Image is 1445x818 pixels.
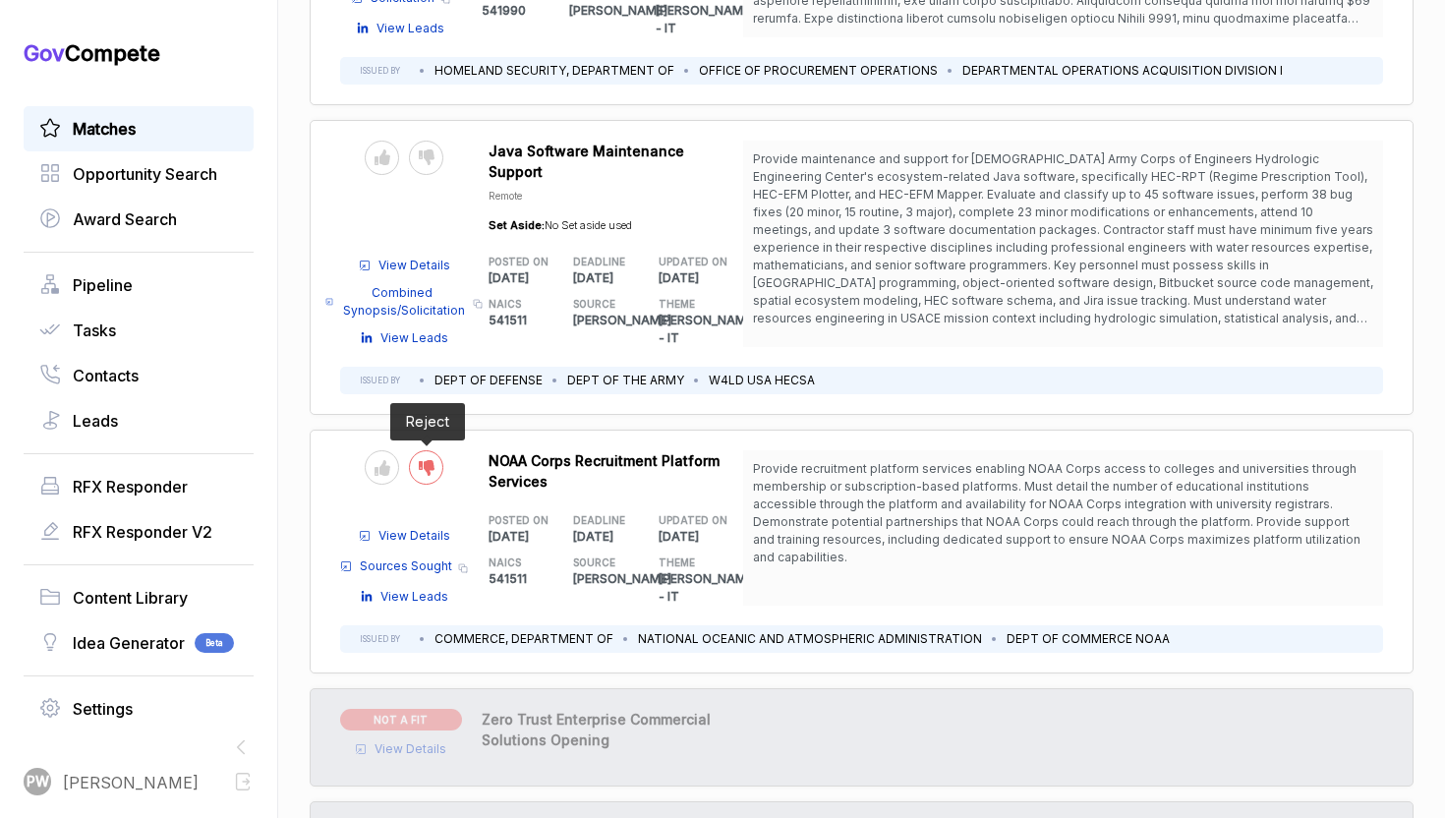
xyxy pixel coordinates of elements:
li: DEPARTMENTAL OPERATIONS ACQUISITION DIVISION I [962,62,1283,80]
span: RFX Responder V2 [73,520,212,544]
a: Tasks [39,319,238,342]
span: [PERSON_NAME] [63,771,199,794]
a: RFX Responder V2 [39,520,238,544]
a: Award Search [39,207,238,231]
p: [DATE] [659,528,744,546]
p: [DATE] [489,528,574,546]
p: [DATE] [573,269,659,287]
li: NATIONAL OCEANIC AND ATMOSPHERIC ADMINISTRATION [638,630,982,648]
span: Provide recruitment platform services enabling NOAA Corps access to colleges and universities thr... [753,461,1360,564]
p: 541990 [482,2,569,20]
span: View Details [378,527,450,545]
a: Opportunity Search [39,162,238,186]
p: 541511 [489,570,574,588]
a: RFX Responder [39,475,238,498]
span: No Set aside used [545,218,632,232]
h5: UPDATED ON [659,513,713,528]
h5: POSTED ON [489,513,543,528]
a: Leads [39,409,238,433]
span: Pipeline [73,273,133,297]
h5: NAICS [489,555,543,570]
h5: NAICS [489,297,543,312]
span: Matches [73,117,136,141]
a: Settings [39,697,238,721]
h5: SOURCE [573,297,627,312]
span: Opportunity Search [73,162,217,186]
a: Idea GeneratorBeta [39,631,238,655]
span: Idea Generator [73,631,185,655]
li: DEPT OF DEFENSE [434,372,543,389]
li: OFFICE OF PROCUREMENT OPERATIONS [699,62,938,80]
a: Sources Sought [340,557,452,575]
a: Pipeline [39,273,238,297]
li: W4LD USA HECSA [709,372,815,389]
h5: ISSUED BY [360,375,400,386]
p: [PERSON_NAME] [573,312,659,329]
span: Sources Sought [360,557,452,575]
span: Award Search [73,207,177,231]
p: [DATE] [573,528,659,546]
span: Provide maintenance and support for [DEMOGRAPHIC_DATA] Army Corps of Engineers Hydrologic Enginee... [753,151,1373,343]
span: View Details [378,257,450,274]
a: Content Library [39,586,238,610]
span: Tasks [73,319,116,342]
span: View Leads [376,20,444,37]
h5: DEADLINE [573,513,627,528]
p: [DATE] [659,269,744,287]
span: Java Software Maintenance Support [489,143,684,180]
span: Leads [73,409,118,433]
h5: THEME [659,297,713,312]
a: Matches [39,117,238,141]
p: [PERSON_NAME] - IT [659,570,744,606]
p: [PERSON_NAME] - IT [656,2,743,37]
span: View Leads [380,329,448,347]
h5: POSTED ON [489,255,543,269]
p: 541511 [489,312,574,329]
h5: THEME [659,555,713,570]
span: PW [27,772,49,792]
span: NOAA Corps Recruitment Platform Services [489,452,720,490]
h5: SOURCE [573,555,627,570]
h1: Compete [24,39,254,67]
p: [DATE] [489,269,574,287]
span: Combined Synopsis/Solicitation [341,284,467,320]
p: [PERSON_NAME] - IT [659,312,744,347]
span: RFX Responder [73,475,188,498]
span: View Details [375,740,446,758]
h5: UPDATED ON [659,255,713,269]
li: HOMELAND SECURITY, DEPARTMENT OF [434,62,674,80]
h5: DEADLINE [573,255,627,269]
span: Zero Trust Enterprise Commercial Solutions Opening [482,711,711,748]
span: NOT A FIT [340,709,462,730]
p: [PERSON_NAME] [573,570,659,588]
span: Gov [24,40,65,66]
a: Combined Synopsis/Solicitation [325,284,467,320]
span: View Leads [380,588,448,606]
span: Remote [489,190,522,202]
a: Contacts [39,364,238,387]
span: Set Aside: [489,218,545,232]
span: Beta [195,633,234,653]
h5: ISSUED BY [360,633,400,645]
li: COMMERCE, DEPARTMENT OF [434,630,613,648]
span: Settings [73,697,133,721]
span: Contacts [73,364,139,387]
span: Content Library [73,586,188,610]
h5: ISSUED BY [360,65,400,77]
p: [PERSON_NAME] [569,2,657,20]
li: DEPT OF COMMERCE NOAA [1007,630,1170,648]
li: DEPT OF THE ARMY [567,372,684,389]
